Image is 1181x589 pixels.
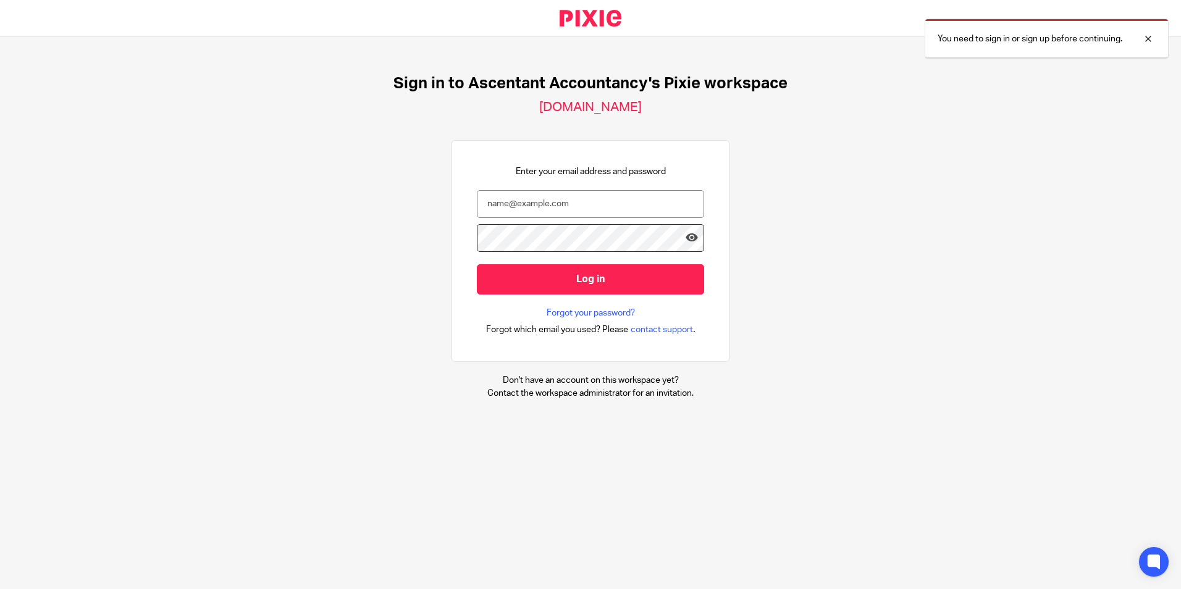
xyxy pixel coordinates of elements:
[487,374,694,386] p: Don't have an account on this workspace yet?
[516,165,666,178] p: Enter your email address and password
[477,264,704,294] input: Log in
[486,324,628,336] span: Forgot which email you used? Please
[539,99,642,115] h2: [DOMAIN_NAME]
[631,324,693,336] span: contact support
[487,387,694,399] p: Contact the workspace administrator for an invitation.
[547,307,635,319] a: Forgot your password?
[393,74,788,93] h1: Sign in to Ascentant Accountancy's Pixie workspace
[938,33,1122,45] p: You need to sign in or sign up before continuing.
[477,190,704,218] input: name@example.com
[486,322,696,336] div: .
